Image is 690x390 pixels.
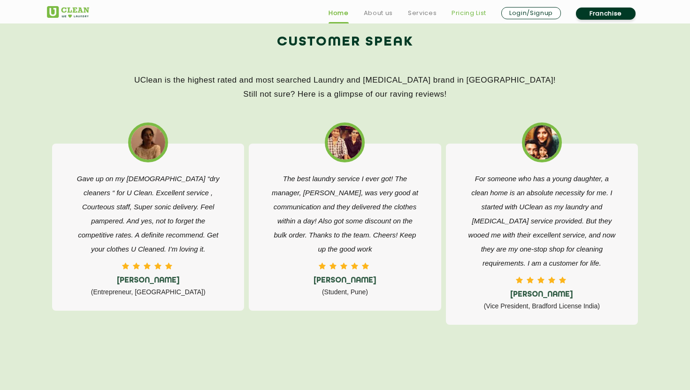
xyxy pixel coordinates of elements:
p: Gave up on my [DEMOGRAPHIC_DATA] “dry cleaners “ for U Clean. Excellent service , Courteous staff... [73,172,223,256]
p: (Entrepreneur, [GEOGRAPHIC_DATA]) [73,285,223,299]
a: About us [364,8,393,19]
h2: Customer Speak [47,31,643,54]
a: Home [329,8,349,19]
p: (Vice President, Bradford License India) [467,299,617,313]
h5: [PERSON_NAME] [467,291,617,299]
img: best dry cleaning near me [328,125,362,160]
h5: [PERSON_NAME] [73,276,223,285]
p: UClean is the highest rated and most searched Laundry and [MEDICAL_DATA] brand in [GEOGRAPHIC_DAT... [47,73,643,101]
p: (Student, Pune) [270,285,420,299]
a: Pricing List [452,8,486,19]
p: For someone who has a young daughter, a clean home is an absolute necessity for me. I started wit... [467,172,617,270]
h5: [PERSON_NAME] [270,276,420,285]
img: affordable dry cleaning [525,125,559,160]
a: Franchise [576,8,636,20]
img: UClean Laundry and Dry Cleaning [47,6,89,18]
a: Services [408,8,437,19]
p: The best laundry service I ever got! The manager, [PERSON_NAME], was very good at communication a... [270,172,420,256]
img: best laundry nearme [131,125,165,160]
a: Login/Signup [501,7,561,19]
